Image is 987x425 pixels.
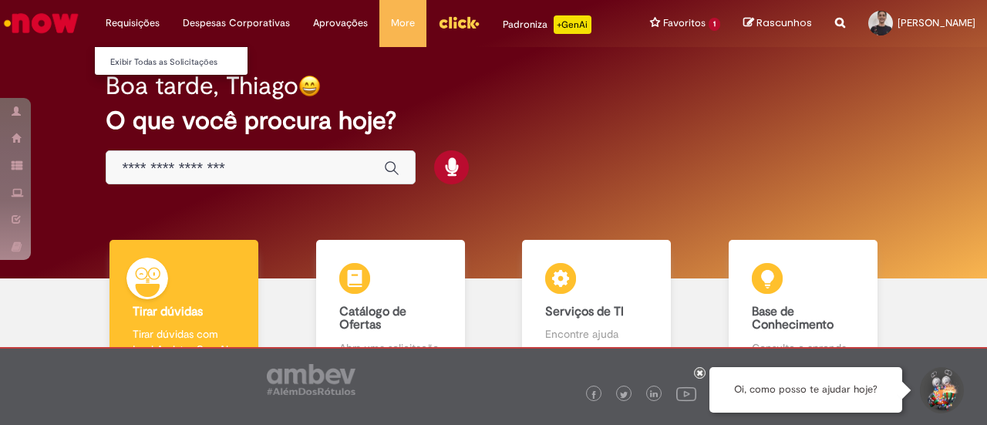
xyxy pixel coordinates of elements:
[339,304,406,333] b: Catálogo de Ofertas
[438,11,480,34] img: click_logo_yellow_360x200.png
[700,240,907,373] a: Base de Conhecimento Consulte e aprenda
[313,15,368,31] span: Aprovações
[391,15,415,31] span: More
[620,391,628,399] img: logo_footer_twitter.png
[752,340,854,356] p: Consulte e aprenda
[106,73,298,100] h2: Boa tarde, Thiago
[650,390,658,400] img: logo_footer_linkedin.png
[106,107,881,134] h2: O que você procura hoje?
[545,326,648,342] p: Encontre ajuda
[918,367,964,413] button: Iniciar Conversa de Suporte
[183,15,290,31] span: Despesas Corporativas
[94,46,248,76] ul: Requisições
[298,75,321,97] img: happy-face.png
[756,15,812,30] span: Rascunhos
[663,15,706,31] span: Favoritos
[676,383,696,403] img: logo_footer_youtube.png
[503,15,591,34] div: Padroniza
[590,391,598,399] img: logo_footer_facebook.png
[267,364,355,395] img: logo_footer_ambev_rotulo_gray.png
[133,304,203,319] b: Tirar dúvidas
[898,16,975,29] span: [PERSON_NAME]
[106,15,160,31] span: Requisições
[709,367,902,413] div: Oi, como posso te ajudar hoje?
[95,54,264,71] a: Exibir Todas as Solicitações
[81,240,288,373] a: Tirar dúvidas Tirar dúvidas com Lupi Assist e Gen Ai
[493,240,700,373] a: Serviços de TI Encontre ajuda
[288,240,494,373] a: Catálogo de Ofertas Abra uma solicitação
[709,18,720,31] span: 1
[2,8,81,39] img: ServiceNow
[545,304,624,319] b: Serviços de TI
[133,326,235,357] p: Tirar dúvidas com Lupi Assist e Gen Ai
[339,340,442,356] p: Abra uma solicitação
[752,304,834,333] b: Base de Conhecimento
[554,15,591,34] p: +GenAi
[743,16,812,31] a: Rascunhos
